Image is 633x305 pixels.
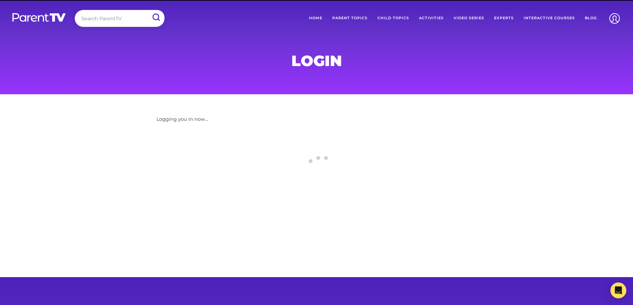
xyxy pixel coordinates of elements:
[489,10,519,27] a: Experts
[372,10,414,27] a: Child Topics
[12,13,66,22] img: parenttv-logo-white.4c85aaf.svg
[610,282,626,298] div: Open Intercom Messenger
[147,10,164,25] input: Submit
[414,10,449,27] a: Activities
[519,10,580,27] a: Interactive Courses
[327,10,372,27] a: Parent Topics
[157,54,477,67] h1: Login
[304,10,327,27] a: Home
[449,10,489,27] a: Video Series
[157,115,477,124] p: Logging you in now...
[75,10,164,27] input: Search ParentTV
[606,10,623,27] img: Account
[580,10,602,27] a: Blog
